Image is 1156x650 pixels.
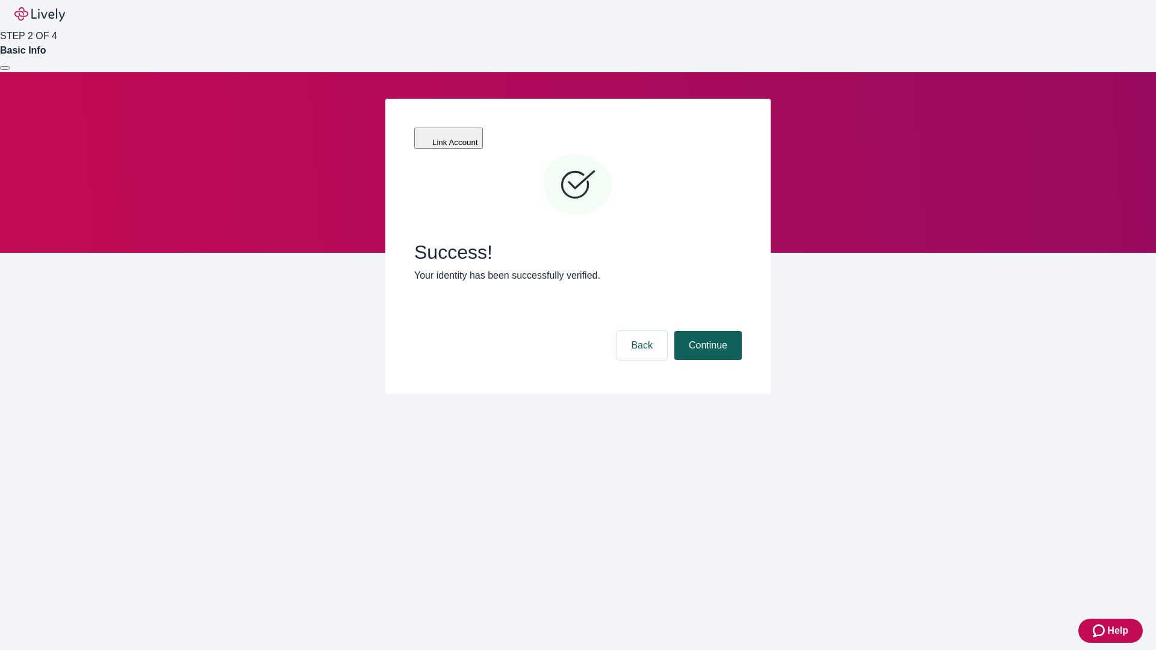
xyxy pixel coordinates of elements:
span: Help [1107,624,1128,638]
button: Continue [674,331,742,360]
button: Zendesk support iconHelp [1078,619,1143,643]
button: Link Account [414,128,483,149]
img: Lively [14,7,65,22]
p: Your identity has been successfully verified. [414,268,742,283]
svg: Checkmark icon [542,149,614,221]
span: Success! [414,241,742,264]
svg: Zendesk support icon [1093,624,1107,638]
button: Back [617,331,667,360]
